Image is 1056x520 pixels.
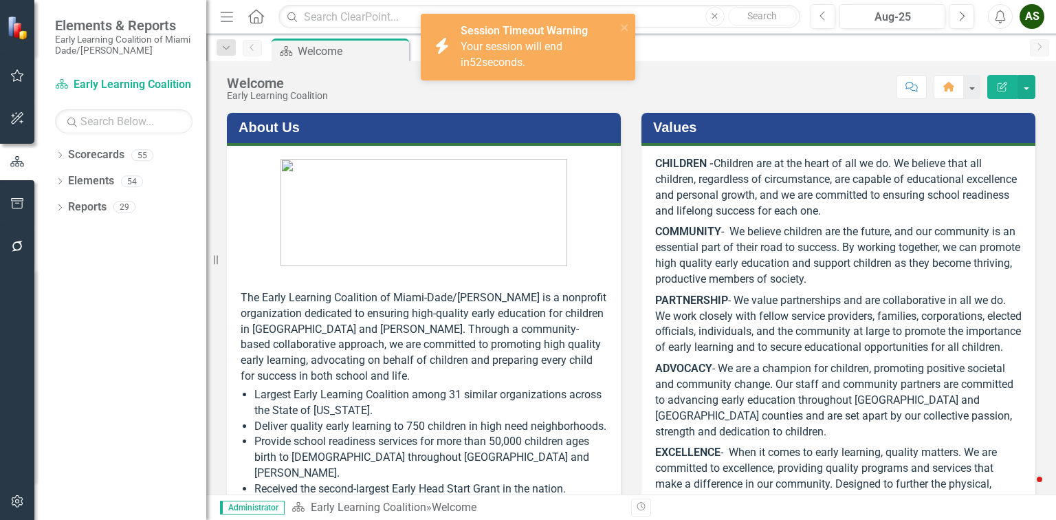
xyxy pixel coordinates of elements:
[655,156,1022,221] p: Children are at the heart of all we do. We believe that all children, regardless of circumstance,...
[241,291,606,382] span: The Early Learning Coalition of Miami-Dade/[PERSON_NAME] is a nonprofit organization dedicated to...
[121,175,143,187] div: 54
[68,199,107,215] a: Reports
[655,290,1022,358] p: - We value partnerships and are collaborative in all we do. We work closely with fellow service p...
[7,16,31,40] img: ClearPoint Strategy
[68,147,124,163] a: Scorecards
[655,446,720,459] strong: EXCELLENCE
[291,500,621,516] div: »
[311,501,426,514] a: Early Learning Coalition
[55,77,192,93] a: Early Learning Coalition
[728,7,797,26] button: Search
[254,387,607,419] li: Largest Early Learning Coalition among 31 similar organizations across the State of [US_STATE].
[839,4,945,29] button: Aug-25
[432,501,476,514] div: Welcome
[1020,4,1044,29] button: AS
[280,159,567,266] img: ELC_logo.jpg
[55,109,192,133] input: Search Below...
[655,358,1022,442] p: - We are a champion for children, promoting positive societal and community change. Our staff and...
[655,225,721,238] strong: COMMUNITY
[655,157,714,170] strong: CHILDREN -
[620,19,630,35] button: close
[655,294,728,307] strong: PARTNERSHIP
[655,221,1022,290] p: - We believe children are the future, and our community is an essential part of their road to suc...
[461,24,588,37] strong: Session Timeout Warning
[220,501,285,514] span: Administrator
[1009,473,1042,506] iframe: Intercom live chat
[227,91,328,101] div: Early Learning Coalition
[239,120,614,135] h3: About Us
[254,419,607,435] li: Deliver quality early learning to 750 children in high need neighborhoods.
[254,481,607,497] li: Received the second-largest Early Head Start Grant in the nation.
[278,5,800,29] input: Search ClearPoint...
[227,76,328,91] div: Welcome
[653,120,1028,135] h3: Values
[55,34,192,56] small: Early Learning Coalition of Miami Dade/[PERSON_NAME]
[655,362,712,375] strong: ADVOCACY
[68,173,114,189] a: Elements
[470,56,482,69] span: 52
[298,43,406,60] div: Welcome
[254,434,607,481] li: Provide school readiness services for more than 50,000 children ages birth to [DEMOGRAPHIC_DATA] ...
[844,9,940,25] div: Aug-25
[131,149,153,161] div: 55
[113,202,135,213] div: 29
[55,17,192,34] span: Elements & Reports
[747,10,777,21] span: Search
[461,40,562,69] span: Your session will end in seconds.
